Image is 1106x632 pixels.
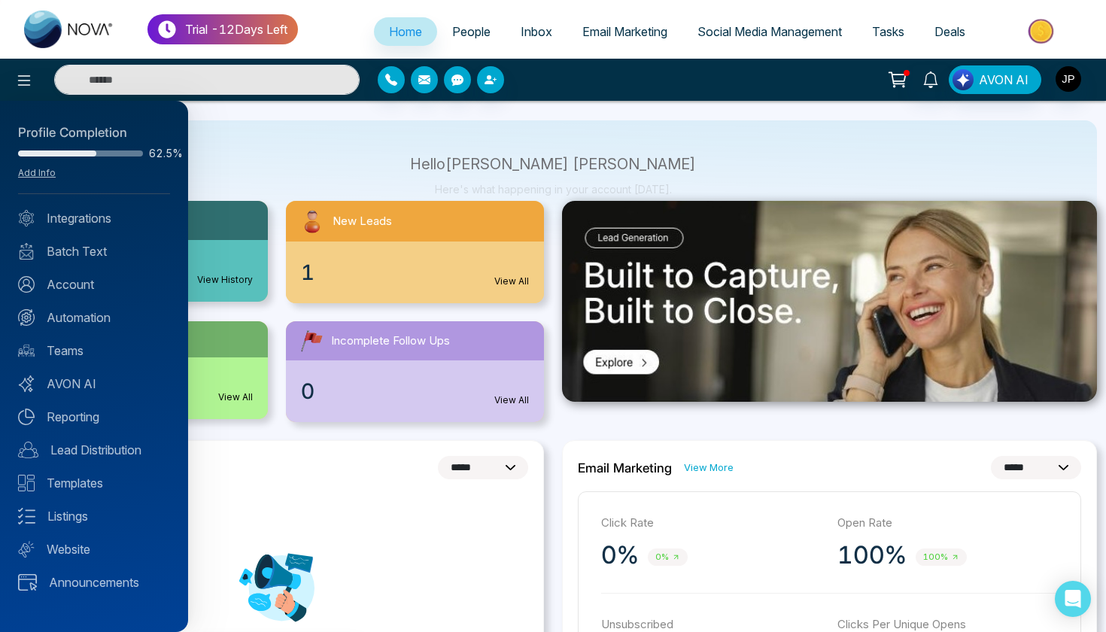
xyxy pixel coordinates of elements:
a: Batch Text [18,242,170,260]
a: Automation [18,308,170,327]
a: Teams [18,342,170,360]
a: Templates [18,474,170,492]
a: Lead Distribution [18,441,170,459]
img: Listings.svg [18,508,35,524]
img: Lead-dist.svg [18,442,38,458]
a: Add Info [18,167,56,178]
span: 62.5% [149,148,170,159]
img: announcements.svg [18,574,37,591]
img: batch_text_white.png [18,243,35,260]
a: AVON AI [18,375,170,393]
a: Announcements [18,573,170,591]
div: Open Intercom Messenger [1055,581,1091,617]
a: Integrations [18,209,170,227]
img: Reporting.svg [18,409,35,425]
img: Integrated.svg [18,210,35,226]
img: Account.svg [18,276,35,293]
a: Account [18,275,170,293]
a: Listings [18,507,170,525]
a: Reporting [18,408,170,426]
img: Templates.svg [18,475,35,491]
img: Website.svg [18,541,35,558]
div: Profile Completion [18,123,170,143]
img: team.svg [18,342,35,359]
img: Avon-AI.svg [18,375,35,392]
a: Website [18,540,170,558]
img: Automation.svg [18,309,35,326]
